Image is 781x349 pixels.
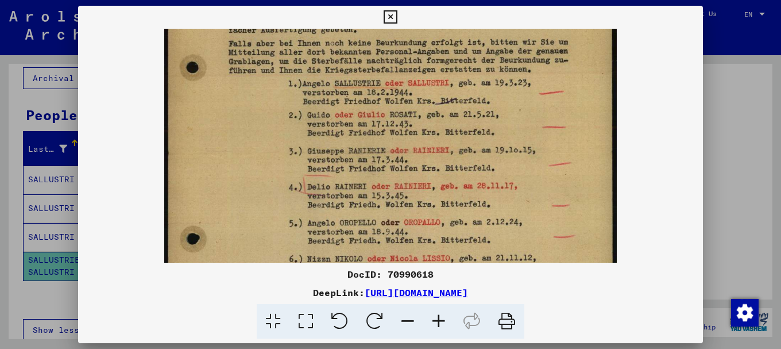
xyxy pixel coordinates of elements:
[730,298,758,326] div: Change consent
[78,286,703,300] div: DeepLink:
[365,287,468,298] a: [URL][DOMAIN_NAME]
[78,267,703,281] div: DocID: 70990618
[731,299,759,327] img: Change consent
